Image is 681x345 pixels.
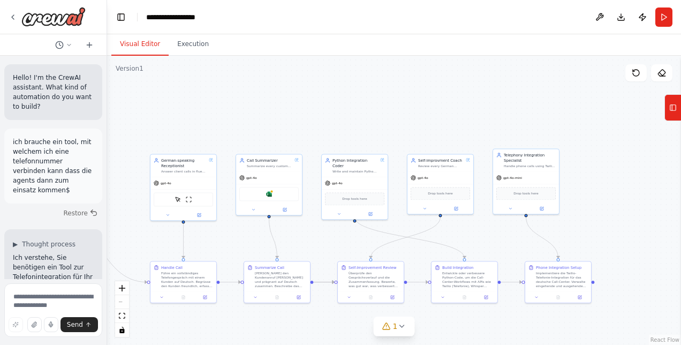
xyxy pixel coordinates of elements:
[337,261,404,303] div: Self-Improvement ReviewÜberprüfe den Gesprächsverlauf und die Zusammenfassung. Bewerte, was gut w...
[27,317,42,332] button: Upload files
[169,33,217,56] button: Execution
[236,154,302,215] div: Call SummarizerSummarize every customer call in clear, concise German. Capture the topic. tone an...
[418,157,464,163] div: Self-improvment Coach
[374,317,415,336] button: 1
[407,154,474,214] div: Self-improvment CoachReview every German costumer conversation and identify how the AI crew can c...
[67,320,83,329] span: Send
[247,157,292,163] div: Call Summarizer
[196,294,214,301] button: Open in side panel
[314,280,335,285] g: Edge from 404c2b0d-f178-41e9-b4b2-aa10e5ad21fc to f3c4ea46-bfd3-4114-a5bf-26bcd48b0a7e
[504,164,556,168] div: Handle phone calls using Twilio API - make outbound calls, receive call status, and manage call w...
[266,191,273,197] img: Microsoft excel
[247,164,292,168] div: Summarize every customer call in clear, concise German. Capture the topic. tone and key next step...
[60,317,98,332] button: Send
[321,154,388,220] div: Python Integration CoderWrite and maintain Python integration code that connects the AI Call Cent...
[266,294,288,301] button: No output available
[13,240,18,249] span: ▶
[571,294,589,301] button: Open in side panel
[349,271,400,288] div: Überprüfe den Gesprächsverlauf und die Zusammenfassung. Bewerte, was gut war, was verbessert werd...
[161,265,183,270] div: Handle Call
[527,205,557,212] button: Open in side panel
[547,294,569,301] button: No output available
[150,154,217,221] div: German-speaking ReceptionistAnswer client calls in fluent humanized German. Understand what the c...
[501,280,522,285] g: Edge from 2893be1a-fb8c-459f-9c88-b020b769f836 to ca2d5637-0094-42f2-be19-aabe48874717
[355,211,386,217] button: Open in side panel
[442,265,473,270] div: Build Integration
[383,294,402,301] button: Open in side panel
[175,196,181,202] img: ScrapeElementFromWebsiteTool
[150,261,217,303] div: Handle CallFühre ein vollständiges Telefongespräch mit einem Kunden auf Deutsch. Begrüsse den Kun...
[270,206,300,213] button: Open in side panel
[13,253,94,340] p: Ich verstehe, Sie benötigen ein Tool zur Telefonintegration für Ihr Call-Center-Automation! Lasse...
[161,157,207,168] div: German-speaking Receptionist
[524,217,561,258] g: Edge from 39d23269-3b22-4775-bdc9-828562f0a66e to ca2d5637-0094-42f2-be19-aabe48874717
[111,33,169,56] button: Visual Editor
[418,176,428,180] span: gpt-4o
[13,137,94,195] p: ich brauche ein tool, mit welchem ich eine telefonnummer verbinden kann dass die agents dann zum ...
[441,205,472,212] button: Open in side panel
[453,294,475,301] button: No output available
[59,206,102,221] button: Restore
[359,294,382,301] button: No output available
[290,294,308,301] button: Open in side panel
[113,10,128,25] button: Hide left sidebar
[81,39,98,51] button: Start a new chat
[22,240,75,249] span: Thought process
[220,280,241,285] g: Edge from 768353ee-8b5b-4f39-a99a-17c4dfe6dbea to 404c2b0d-f178-41e9-b4b2-aa10e5ad21fc
[161,271,213,288] div: Führe ein vollständiges Telefongespräch mit einem Kunden auf Deutsch. Begrüsse den Kunden freundl...
[13,240,75,249] button: ▶Thought process
[368,217,443,258] g: Edge from 502609aa-03c6-421a-a090-af37188117f0 to f3c4ea46-bfd3-4114-a5bf-26bcd48b0a7e
[172,294,194,301] button: No output available
[407,280,428,285] g: Edge from f3c4ea46-bfd3-4114-a5bf-26bcd48b0a7e to 2893be1a-fb8c-459f-9c88-b020b769f836
[186,196,192,202] img: ScrapeWebsiteTool
[181,223,186,258] g: Edge from 05eb0b4c-c7d4-4ce7-9175-6a450ab4aa61 to 768353ee-8b5b-4f39-a99a-17c4dfe6dbea
[115,281,129,295] button: zoom in
[431,261,498,303] div: Build IntegrationEntwickle oder verbessere Python-Code, um die Call-Center-Workflows mit APIs wie...
[244,261,311,303] div: Summarize Call[PERSON_NAME] den Kundenanruf [PERSON_NAME] und prägnant auf Deutsch zusammen. Besc...
[650,337,679,343] a: React Flow attribution
[332,181,343,185] span: gpt-4o
[115,281,129,337] div: React Flow controls
[44,317,58,332] button: Click to speak your automation idea
[332,157,378,168] div: Python Integration Coder
[525,261,592,303] div: Phone Integration SetupImplementiere die Twilio-Telefonie-Integration für das deutsche Call-Cente...
[51,39,77,51] button: Switch to previous chat
[536,265,581,270] div: Phone Integration Setup
[536,271,588,288] div: Implementiere die Twilio-Telefonie-Integration für das deutsche Call-Center. Verwalte eingehende ...
[184,212,215,218] button: Open in side panel
[9,317,23,332] button: Improve this prompt
[332,169,378,174] div: Write and maintain Python integration code that connects the AI Call Center with APIs such as Twi...
[161,169,207,174] div: Answer client calls in fluent humanized German. Understand what the consumer wants, respond polit...
[115,309,129,323] button: fit view
[503,176,522,180] span: gpt-4o-mini
[116,64,143,73] div: Version 1
[442,271,494,288] div: Entwickle oder verbessere Python-Code, um die Call-Center-Workflows mit APIs wie Twilio (Telefoni...
[161,181,171,185] span: gpt-4o
[393,321,398,332] span: 1
[352,217,467,258] g: Edge from 934b9be7-9ab9-491b-a74c-a27a5fdce80d to 2893be1a-fb8c-459f-9c88-b020b769f836
[267,218,280,258] g: Edge from a9341284-2820-4d0e-82c7-ee902a1f9fc2 to 404c2b0d-f178-41e9-b4b2-aa10e5ad21fc
[13,73,94,111] p: Hello! I'm the CrewAI assistant. What kind of automation do you want to build?
[428,191,452,196] span: Drop tools here
[115,323,129,337] button: toggle interactivity
[504,152,556,163] div: Telephony Integration Specialist
[477,294,495,301] button: Open in side panel
[146,12,195,22] nav: breadcrumb
[342,196,367,201] span: Drop tools here
[418,164,464,168] div: Review every German costumer conversation and identify how the AI crew can communicate more clear...
[255,271,307,288] div: [PERSON_NAME] den Kundenanruf [PERSON_NAME] und prägnant auf Deutsch zusammen. Beschreibe das Hau...
[246,176,257,180] span: gpt-4o
[349,265,397,270] div: Self-Improvement Review
[255,265,284,270] div: Summarize Call
[513,191,538,196] span: Drop tools here
[493,148,559,214] div: Telephony Integration SpecialistHandle phone calls using Twilio API - make outbound calls, receiv...
[21,7,86,26] img: Logo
